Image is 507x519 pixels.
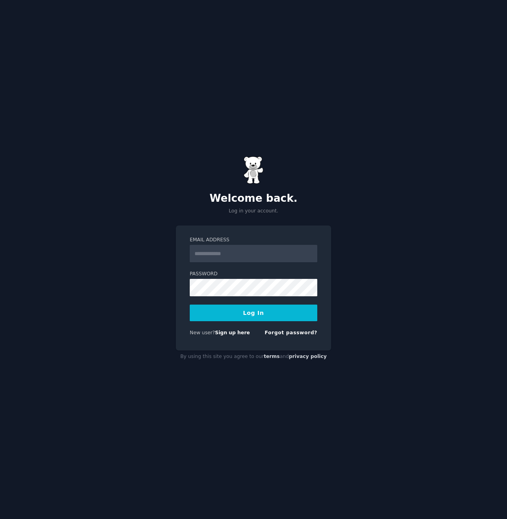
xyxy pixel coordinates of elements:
[176,192,331,205] h2: Welcome back.
[176,208,331,215] p: Log in your account.
[244,156,263,184] img: Gummy Bear
[190,305,317,321] button: Log In
[215,330,250,335] a: Sign up here
[190,237,317,244] label: Email Address
[190,330,215,335] span: New user?
[265,330,317,335] a: Forgot password?
[190,271,317,278] label: Password
[176,350,331,363] div: By using this site you agree to our and
[264,354,280,359] a: terms
[289,354,327,359] a: privacy policy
